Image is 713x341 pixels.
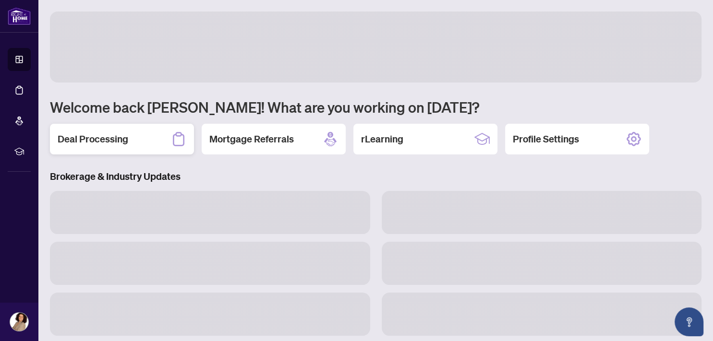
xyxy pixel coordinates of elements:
[361,132,403,146] h2: rLearning
[8,7,31,25] img: logo
[513,132,579,146] h2: Profile Settings
[10,313,28,331] img: Profile Icon
[58,132,128,146] h2: Deal Processing
[50,170,701,183] h3: Brokerage & Industry Updates
[209,132,294,146] h2: Mortgage Referrals
[50,98,701,116] h1: Welcome back [PERSON_NAME]! What are you working on [DATE]?
[675,307,703,336] button: Open asap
